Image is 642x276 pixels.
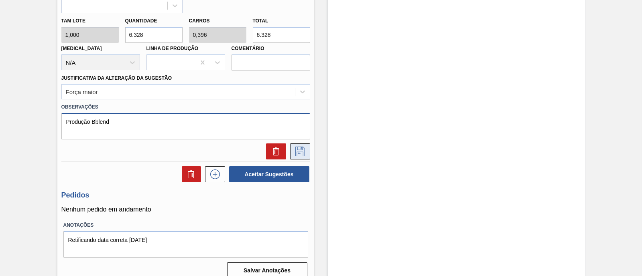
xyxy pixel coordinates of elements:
[63,220,308,231] label: Anotações
[61,15,119,27] label: Tam lote
[286,143,310,159] div: Salvar Sugestão
[61,191,310,199] h3: Pedidos
[61,113,310,139] textarea: Produção Bblend
[146,46,199,51] label: Linha de Produção
[61,75,172,81] label: Justificativa da Alteração da Sugestão
[229,166,309,182] button: Aceitar Sugestões
[201,166,225,182] div: Nova sugestão
[125,18,157,24] label: Quantidade
[61,46,102,51] label: [MEDICAL_DATA]
[225,165,310,183] div: Aceitar Sugestões
[61,206,310,213] p: Nenhum pedido em andamento
[253,18,268,24] label: Total
[63,231,308,258] textarea: Retificando data correta [DATE]
[189,18,210,24] label: Carros
[178,166,201,182] div: Excluir Sugestões
[61,101,310,113] label: Observações
[262,143,286,159] div: Excluir Sugestão
[66,89,98,95] div: Força maior
[232,43,310,54] label: Comentário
